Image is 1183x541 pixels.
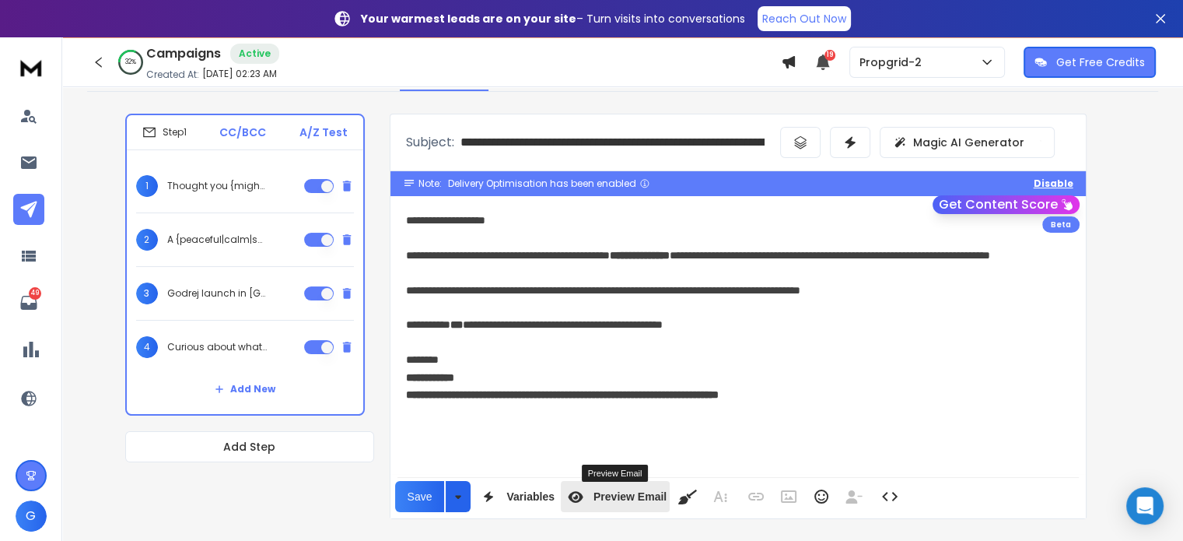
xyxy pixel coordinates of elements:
[762,11,846,26] p: Reach Out Now
[1024,47,1156,78] button: Get Free Credits
[167,341,267,353] p: Curious about what’s next from [GEOGRAPHIC_DATA] in [GEOGRAPHIC_DATA]? {{firstName}} ji
[142,125,187,139] div: Step 1
[406,133,454,152] p: Subject:
[418,177,442,190] span: Note:
[561,481,670,512] button: Preview Email
[136,336,158,358] span: 4
[125,114,365,416] li: Step1CC/BCCA/Z Test1Thought you {might be interested|could find this interesting|may like this}, ...
[16,501,47,532] button: G
[219,125,266,140] p: CC/BCC
[824,50,835,61] span: 19
[705,481,735,512] button: More Text
[807,481,836,512] button: Emoticons
[125,431,374,462] button: Add Step
[474,481,558,512] button: Variables
[1042,216,1080,233] div: Beta
[933,195,1080,214] button: Get Content Score
[136,175,158,197] span: 1
[136,283,158,304] span: 3
[448,177,650,190] div: Delivery Optimisation has been enabled
[361,11,576,26] strong: Your warmest leads are on your site
[167,180,267,192] p: Thought you {might be interested|could find this interesting|may like this}, {{firstName}} ji
[741,481,771,512] button: Insert Link (Ctrl+K)
[361,11,745,26] p: – Turn visits into conversations
[673,481,702,512] button: Clean HTML
[125,58,136,67] p: 32 %
[913,135,1024,150] p: Magic AI Generator
[136,229,158,251] span: 2
[503,490,558,504] span: Variables
[29,287,41,300] p: 49
[875,481,905,512] button: Code View
[299,125,348,140] p: A/Z Test
[758,6,851,31] a: Reach Out Now
[582,465,649,482] div: Preview Email
[202,68,277,80] p: [DATE] 02:23 AM
[839,481,869,512] button: Insert Unsubscribe Link
[859,54,928,70] p: Propgrid-2
[16,53,47,82] img: logo
[230,44,279,64] div: Active
[13,287,44,318] a: 49
[167,287,267,300] p: Godrej launch in [GEOGRAPHIC_DATA] —{want|would you like|interested} to take a look? {{firstName}...
[202,374,288,405] button: Add New
[1126,487,1164,525] div: Open Intercom Messenger
[1034,177,1073,190] button: Disable
[590,490,670,504] span: Preview Email
[880,127,1055,158] button: Magic AI Generator
[1056,54,1145,70] p: Get Free Credits
[774,481,803,512] button: Insert Image (Ctrl+P)
[146,69,199,81] p: Created At:
[167,234,267,246] p: A {peaceful|calm|serene} new location in [GEOGRAPHIC_DATA], {{firstName}} ji
[395,481,445,512] button: Save
[146,44,221,63] h1: Campaigns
